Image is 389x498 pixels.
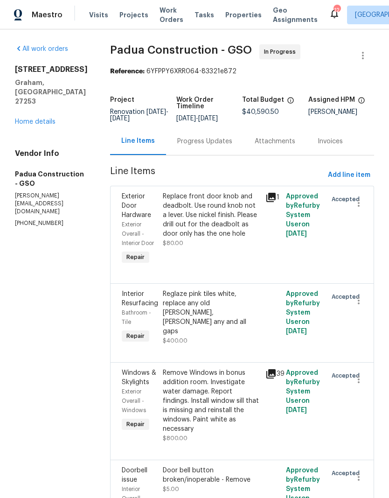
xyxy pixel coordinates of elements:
span: Add line item [328,169,370,181]
span: [DATE] [198,115,218,122]
div: 39 [265,368,280,379]
h2: [STREET_ADDRESS] [15,65,88,74]
span: Exterior Overall - Windows [122,389,146,413]
a: All work orders [15,46,68,52]
div: Invoices [318,137,343,146]
span: Windows & Skylights [122,370,156,386]
span: [DATE] [286,328,307,335]
span: Accepted [332,469,363,478]
span: - [110,109,168,122]
div: Door bell button broken/inoperable - Remove [163,466,260,484]
span: Accepted [332,195,363,204]
span: [DATE] [176,115,196,122]
div: Progress Updates [177,137,232,146]
div: Line Items [121,136,155,146]
div: 12 [333,6,340,15]
span: Properties [225,10,262,20]
span: Exterior Door Hardware [122,193,151,218]
span: [DATE] [286,231,307,237]
div: Remove Windows in bonus addition room. Investigate water damage. Report findings. Install window ... [163,368,260,434]
div: 6YFPPY6XRR064-83321e872 [110,67,374,76]
span: Approved by Refurby System User on [286,193,320,237]
span: Line Items [110,167,324,184]
span: Bathroom - Tile [122,310,151,325]
h5: Work Order Timeline [176,97,243,110]
span: $5.00 [163,486,179,492]
span: $80.00 [163,240,183,246]
h5: Graham, [GEOGRAPHIC_DATA] 27253 [15,78,88,106]
span: - [176,115,218,122]
a: Home details [15,119,56,125]
b: Reference: [110,68,145,75]
h4: Vendor Info [15,149,88,158]
span: Accepted [332,371,363,380]
div: Replace front door knob and deadbolt. Use round knob not a lever. Use nickel finish. Please drill... [163,192,260,238]
span: $800.00 [163,435,188,441]
span: [DATE] [286,407,307,414]
span: $40,590.50 [242,109,279,115]
div: [PERSON_NAME] [308,109,375,115]
span: Interior Resurfacing [122,291,158,307]
span: Maestro [32,10,63,20]
span: Repair [123,420,148,429]
span: $400.00 [163,338,188,344]
span: Geo Assignments [273,6,318,24]
span: In Progress [264,47,299,56]
span: Approved by Refurby System User on [286,370,320,414]
div: Attachments [255,137,295,146]
div: 1 [265,192,280,203]
h5: Total Budget [242,97,284,103]
h5: Project [110,97,134,103]
span: Approved by Refurby System User on [286,291,320,335]
h5: Padua Construction - GSO [15,169,88,188]
div: Reglaze pink tiles white, replace any old [PERSON_NAME], [PERSON_NAME] any and all gaps [163,289,260,336]
span: The total cost of line items that have been proposed by Opendoor. This sum includes line items th... [287,97,294,109]
span: Repair [123,331,148,341]
span: Repair [123,253,148,262]
p: [PHONE_NUMBER] [15,219,88,227]
span: Doorbell issue [122,467,147,483]
span: Tasks [194,12,214,18]
span: Exterior Overall - Interior Door [122,222,154,246]
span: Renovation [110,109,168,122]
button: Add line item [324,167,374,184]
span: Visits [89,10,108,20]
h5: Assigned HPM [308,97,355,103]
span: Accepted [332,292,363,302]
span: Padua Construction - GSO [110,44,252,56]
p: [PERSON_NAME][EMAIL_ADDRESS][DOMAIN_NAME] [15,192,88,216]
span: [DATE] [146,109,166,115]
span: Work Orders [160,6,183,24]
span: The hpm assigned to this work order. [358,97,365,109]
span: [DATE] [110,115,130,122]
span: Projects [119,10,148,20]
